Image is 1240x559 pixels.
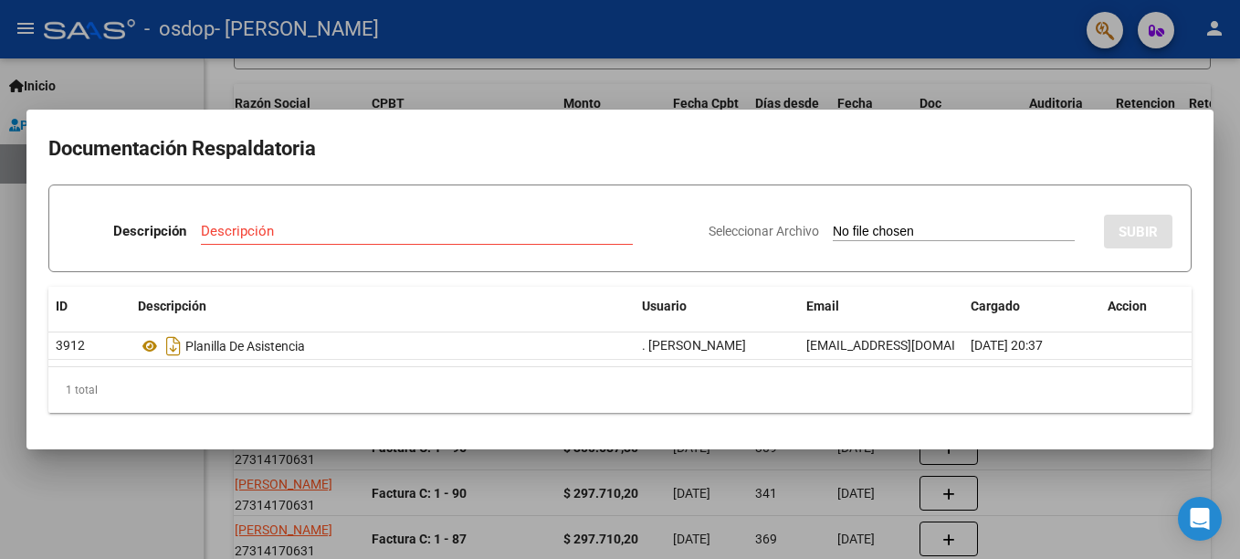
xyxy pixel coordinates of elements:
[799,287,963,326] datatable-header-cell: Email
[48,367,1192,413] div: 1 total
[1178,497,1222,541] div: Open Intercom Messenger
[971,299,1020,313] span: Cargado
[162,332,185,361] i: Descargar documento
[56,299,68,313] span: ID
[1104,215,1172,248] button: SUBIR
[138,332,627,361] div: Planilla De Asistencia
[48,287,131,326] datatable-header-cell: ID
[806,299,839,313] span: Email
[1119,224,1158,240] span: SUBIR
[642,338,746,353] span: . [PERSON_NAME]
[635,287,799,326] datatable-header-cell: Usuario
[709,224,819,238] span: Seleccionar Archivo
[642,299,687,313] span: Usuario
[131,287,635,326] datatable-header-cell: Descripción
[1108,299,1147,313] span: Accion
[1100,287,1192,326] datatable-header-cell: Accion
[971,338,1043,353] span: [DATE] 20:37
[963,287,1100,326] datatable-header-cell: Cargado
[806,338,1009,353] span: [EMAIL_ADDRESS][DOMAIN_NAME]
[48,132,1192,166] h2: Documentación Respaldatoria
[138,299,206,313] span: Descripción
[113,221,186,242] p: Descripción
[56,338,85,353] span: 3912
